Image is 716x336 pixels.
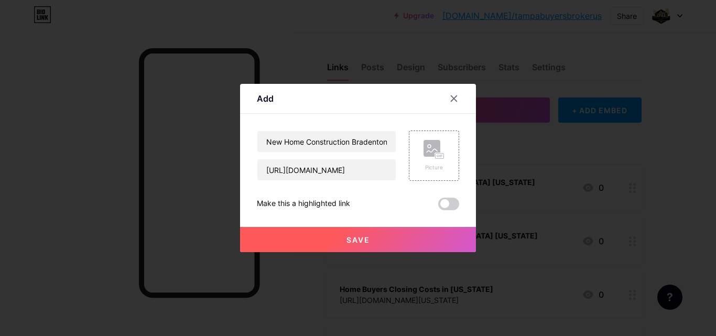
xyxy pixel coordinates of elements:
button: Save [240,227,476,252]
input: Title [257,131,396,152]
span: Save [346,235,370,244]
div: Add [257,92,274,105]
div: Make this a highlighted link [257,198,350,210]
div: Picture [424,164,444,171]
input: URL [257,159,396,180]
